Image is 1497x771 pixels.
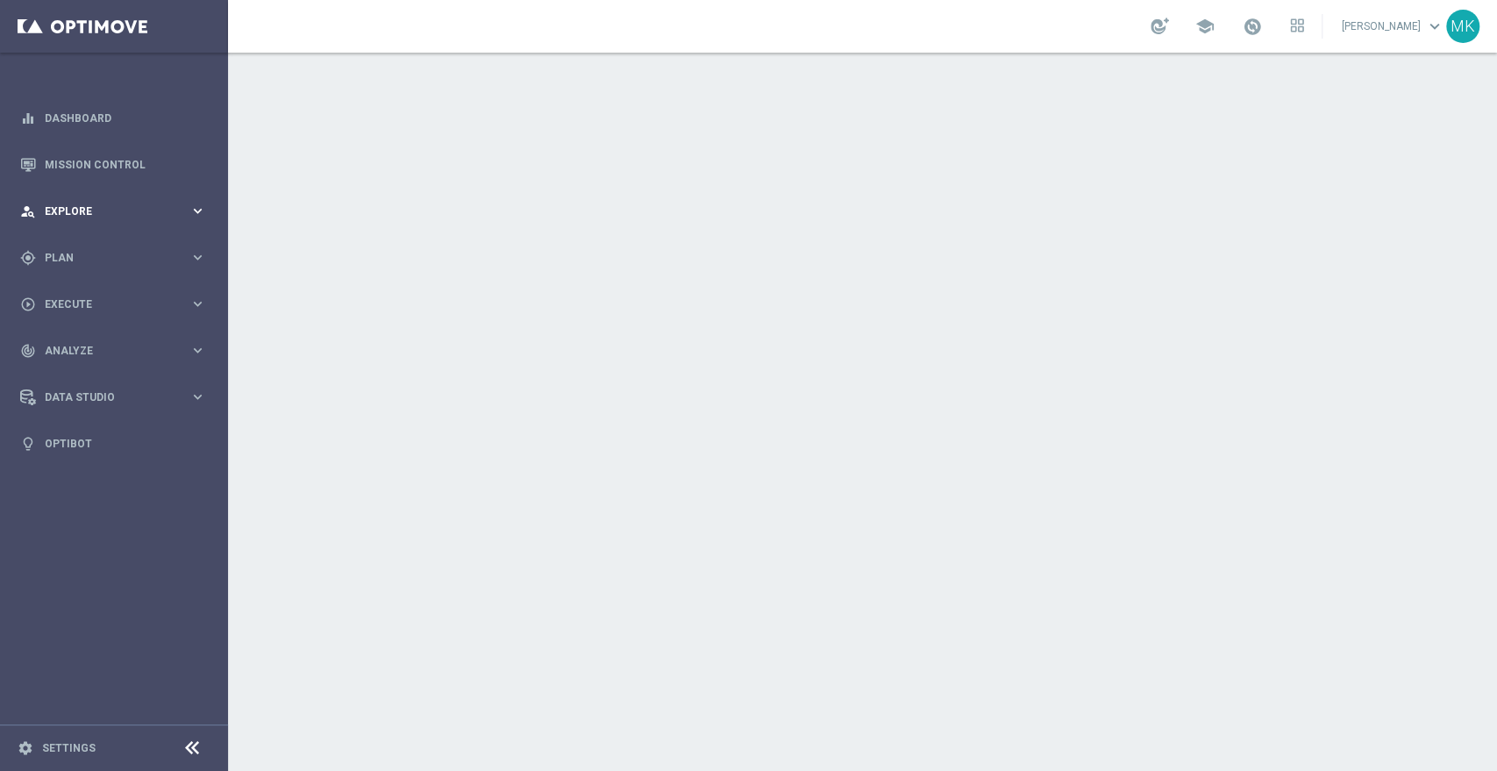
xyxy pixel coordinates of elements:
[20,203,189,219] div: Explore
[189,389,206,405] i: keyboard_arrow_right
[20,389,189,405] div: Data Studio
[189,249,206,266] i: keyboard_arrow_right
[45,420,206,467] a: Optibot
[20,343,189,359] div: Analyze
[45,299,189,310] span: Execute
[20,141,206,188] div: Mission Control
[189,203,206,219] i: keyboard_arrow_right
[1425,17,1444,36] span: keyboard_arrow_down
[18,740,33,756] i: settings
[20,420,206,467] div: Optibot
[20,111,36,126] i: equalizer
[20,296,36,312] i: play_circle_outline
[1340,13,1446,39] a: [PERSON_NAME]
[1446,10,1479,43] div: MK
[1195,17,1215,36] span: school
[42,743,96,753] a: Settings
[20,296,189,312] div: Execute
[189,342,206,359] i: keyboard_arrow_right
[20,203,36,219] i: person_search
[20,250,36,266] i: gps_fixed
[20,343,36,359] i: track_changes
[20,95,206,141] div: Dashboard
[45,346,189,356] span: Analyze
[189,296,206,312] i: keyboard_arrow_right
[45,392,189,403] span: Data Studio
[45,206,189,217] span: Explore
[20,436,36,452] i: lightbulb
[45,253,189,263] span: Plan
[45,141,206,188] a: Mission Control
[20,250,189,266] div: Plan
[45,95,206,141] a: Dashboard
